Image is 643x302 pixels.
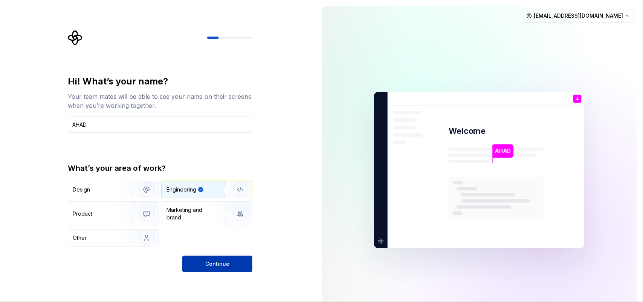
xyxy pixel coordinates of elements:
[68,163,252,173] div: What’s your area of work?
[68,30,83,45] svg: Supernova Logo
[68,116,252,133] input: Han Solo
[576,97,579,101] p: A
[495,147,511,155] p: AHAD
[523,9,634,23] button: [EMAIL_ADDRESS][DOMAIN_NAME]
[166,186,196,193] div: Engineering
[68,92,252,110] div: Your team mates will be able to see your name on their screens when you’re working together.
[68,75,252,87] div: Hi! What’s your name?
[166,206,217,221] div: Marketing and brand
[73,210,92,218] div: Product
[73,234,87,242] div: Other
[182,256,252,272] button: Continue
[205,260,229,268] span: Continue
[449,126,486,137] p: Welcome
[73,186,90,193] div: Design
[534,12,623,20] span: [EMAIL_ADDRESS][DOMAIN_NAME]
